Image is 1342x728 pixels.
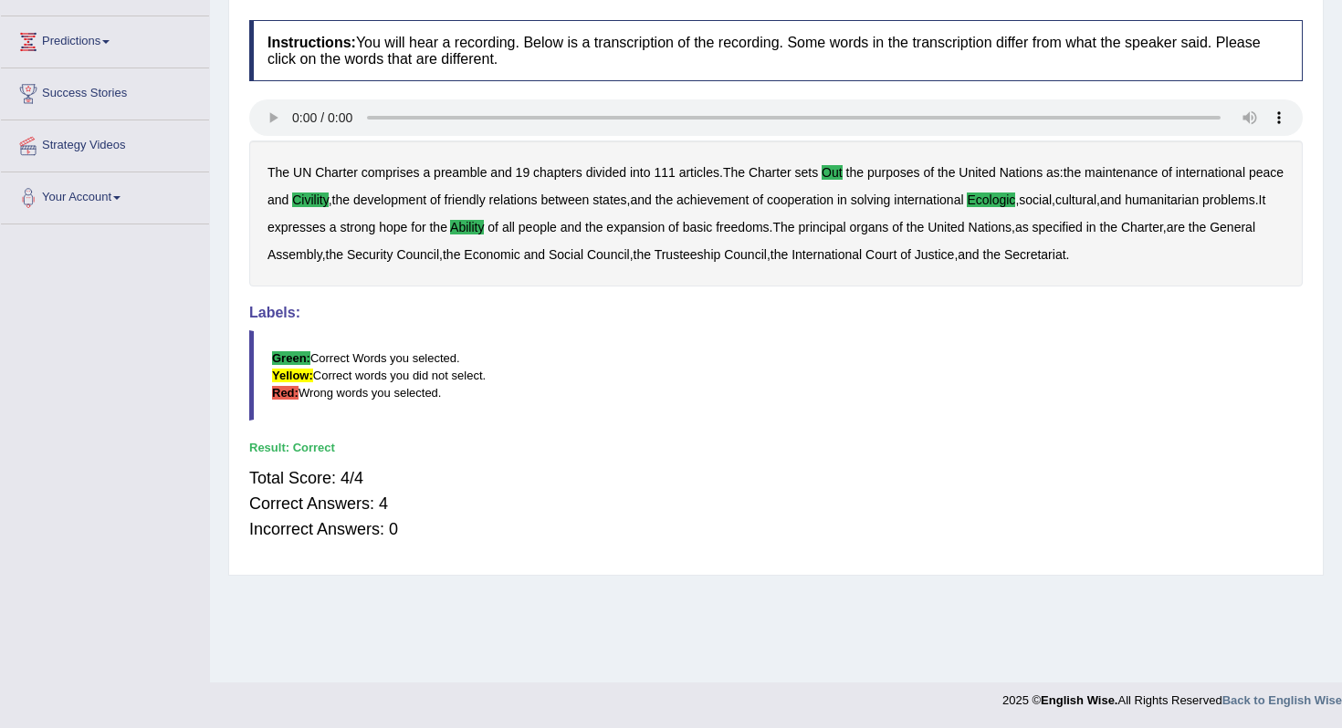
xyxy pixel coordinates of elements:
[969,220,1012,234] b: Nations
[865,247,896,262] b: Court
[634,247,651,262] b: the
[792,247,862,262] b: International
[267,165,289,180] b: The
[540,192,589,207] b: between
[1100,192,1121,207] b: and
[1,172,209,218] a: Your Account
[434,165,487,180] b: preamble
[1176,165,1245,180] b: international
[772,220,794,234] b: The
[561,220,582,234] b: and
[353,192,426,207] b: development
[846,165,864,180] b: the
[587,247,630,262] b: Council
[1189,220,1206,234] b: the
[938,165,955,180] b: the
[1064,165,1081,180] b: the
[928,220,964,234] b: United
[267,192,288,207] b: and
[489,192,538,207] b: relations
[655,247,721,262] b: Trusteeship
[502,220,515,234] b: all
[267,220,326,234] b: expresses
[340,220,375,234] b: strong
[585,220,603,234] b: the
[767,192,834,207] b: cooperation
[292,192,328,207] b: civility
[683,220,713,234] b: basic
[293,165,311,180] b: UN
[443,247,460,262] b: the
[771,247,788,262] b: the
[900,247,911,262] b: of
[490,165,511,180] b: and
[519,220,557,234] b: people
[347,247,393,262] b: Security
[549,247,583,262] b: Social
[892,220,903,234] b: of
[429,220,446,234] b: the
[1055,192,1096,207] b: cultural
[1004,247,1066,262] b: Secretariat
[1202,192,1255,207] b: problems
[907,220,924,234] b: the
[1210,220,1255,234] b: General
[630,165,651,180] b: into
[249,140,1303,286] div: . : , , , , , . . , , , , , , , .
[267,35,356,50] b: Instructions:
[488,220,498,234] b: of
[1161,165,1172,180] b: of
[464,247,519,262] b: Economic
[249,20,1303,81] h4: You will hear a recording. Below is a transcription of the recording. Some words in the transcrip...
[915,247,955,262] b: Justice
[411,220,425,234] b: for
[1100,220,1117,234] b: the
[533,165,582,180] b: chapters
[655,192,673,207] b: the
[983,247,1001,262] b: the
[795,165,819,180] b: sets
[822,165,843,180] b: out
[430,192,441,207] b: of
[249,439,1303,456] div: Result:
[1046,165,1060,180] b: as
[1,68,209,114] a: Success Stories
[586,165,626,180] b: divided
[450,220,484,234] b: ability
[1,120,209,166] a: Strategy Videos
[867,165,920,180] b: purposes
[850,220,889,234] b: organs
[272,386,299,400] b: Red:
[799,220,846,234] b: principal
[1019,192,1052,207] b: social
[267,247,322,262] b: Assembly
[332,192,350,207] b: the
[249,456,1303,551] div: Total Score: 4/4 Correct Answers: 4 Incorrect Answers: 0
[1125,192,1199,207] b: humanitarian
[423,165,430,180] b: a
[1085,165,1158,180] b: maintenance
[249,330,1303,421] blockquote: Correct Words you selected. Correct words you did not select. Wrong words you selected.
[1000,165,1043,180] b: Nations
[723,165,745,180] b: The
[1222,693,1342,707] a: Back to English Wise
[676,192,749,207] b: achievement
[362,165,420,180] b: comprises
[923,165,934,180] b: of
[516,165,530,180] b: 19
[272,369,313,382] b: Yellow:
[592,192,626,207] b: states
[1,16,209,62] a: Predictions
[1002,682,1342,709] div: 2025 © All Rights Reserved
[326,247,343,262] b: the
[249,305,1303,321] h4: Labels:
[1086,220,1096,234] b: in
[1033,220,1083,234] b: specified
[1015,220,1029,234] b: as
[851,192,891,207] b: solving
[716,220,769,234] b: freedoms
[1167,220,1185,234] b: are
[1121,220,1163,234] b: Charter
[654,165,675,180] b: 111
